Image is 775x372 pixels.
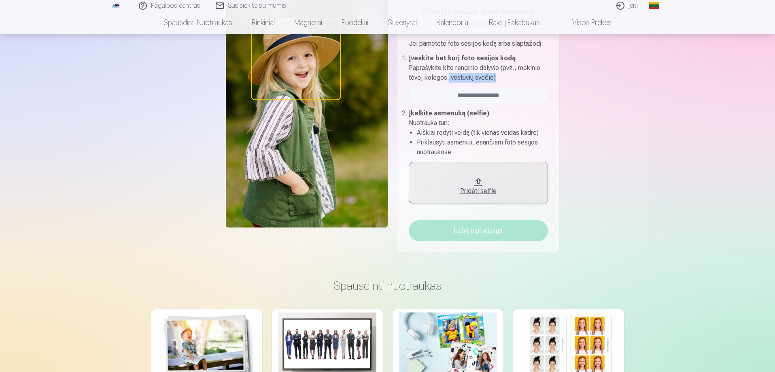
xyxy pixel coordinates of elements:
a: Raktų pakabukas [479,11,550,34]
a: Rinkiniai [242,11,285,34]
a: Kalendoriai [427,11,479,34]
p: Nuotrauka turi : [409,118,548,128]
button: Įrašyti ir prisijungti [409,220,548,241]
div: Pridėti selfie [417,186,540,196]
b: Įkelkite asmenuką (selfie) [409,109,489,117]
a: Magnetai [285,11,332,34]
a: Puodeliai [332,11,378,34]
p: Jei pametėte foto sesijos kodą arba slaptažodį : [409,39,548,53]
a: Spausdinti nuotraukas [154,11,242,34]
b: Įveskite bet kurį foto sesijos kodą [409,54,516,62]
img: /fa1 [112,3,121,8]
li: Aiškiai rodyti veidą (tik vienas veidas kadre) [417,128,548,138]
a: Visos prekės [550,11,621,34]
a: Suvenyrai [378,11,427,34]
p: Paprašykite kito renginio dalyvio (pvz., mokinio tėvo, kolegos, vestuvių svečio) [409,63,548,83]
h3: Spausdinti nuotraukas [158,278,618,293]
button: Pridėti selfie [409,162,548,204]
li: Priklausyti asmeniui, esančiam foto sesijos nuotraukose [417,138,548,157]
